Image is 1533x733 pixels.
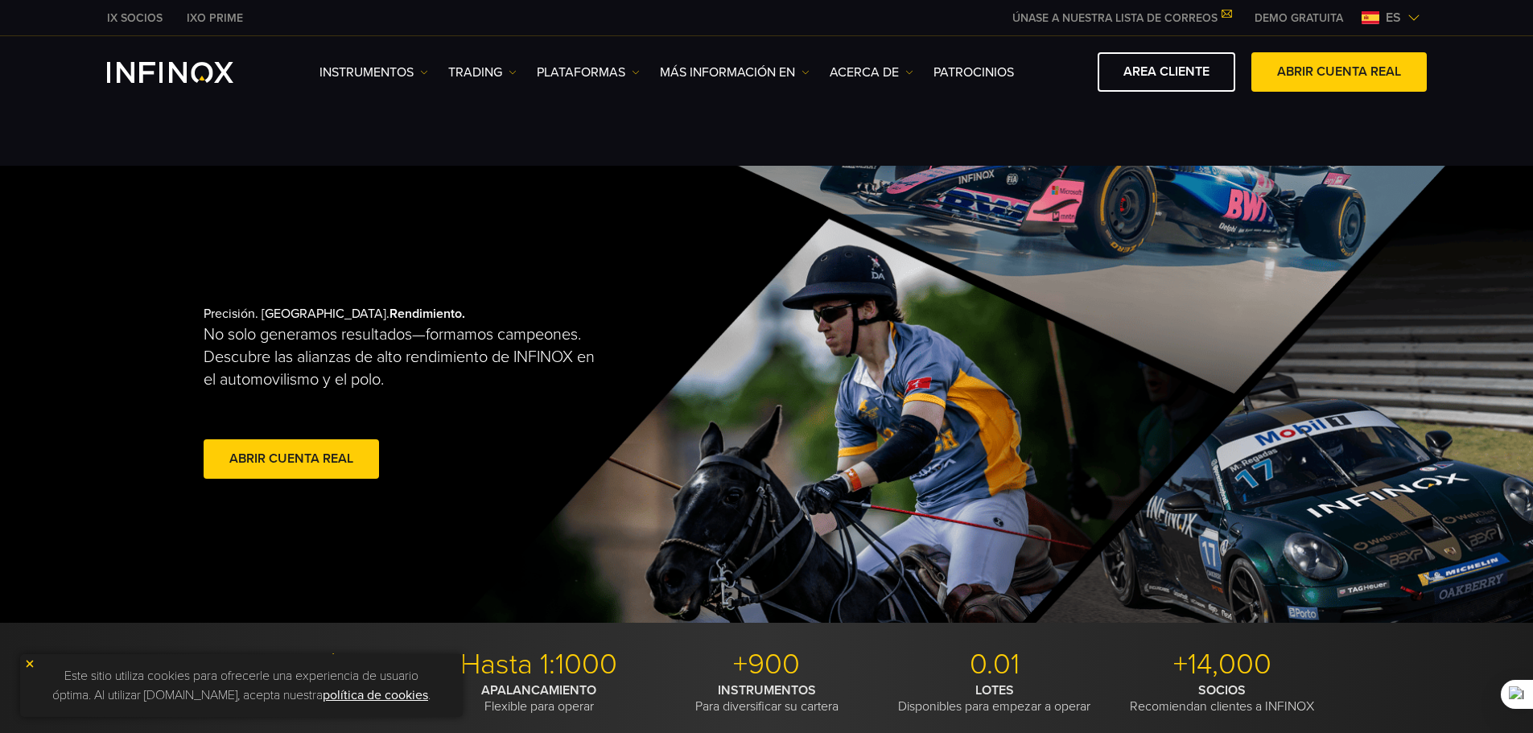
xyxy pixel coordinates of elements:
a: Abrir cuenta real [204,439,379,479]
p: MT4/5 [204,647,419,682]
p: Flexible para operar [431,682,647,714]
a: ACERCA DE [830,63,913,82]
p: +900 [659,647,875,682]
p: +14,000 [1115,647,1330,682]
a: INFINOX Logo [107,62,271,83]
strong: Rendimiento. [389,306,465,322]
div: Precisión. [GEOGRAPHIC_DATA]. [204,280,711,509]
strong: APALANCAMIENTO [481,682,596,698]
a: Más información en [660,63,810,82]
p: Disponibles para empezar a operar [887,682,1102,714]
p: Recomiendan clientes a INFINOX [1115,682,1330,714]
span: es [1379,8,1407,27]
a: AREA CLIENTE [1098,52,1235,92]
p: Este sitio utiliza cookies para ofrecerle una experiencia de usuario óptima. Al utilizar [DOMAIN_... [28,662,455,709]
a: Instrumentos [319,63,428,82]
strong: INSTRUMENTOS [718,682,816,698]
a: ÚNASE A NUESTRA LISTA DE CORREOS [1000,11,1242,25]
img: yellow close icon [24,658,35,669]
a: política de cookies [323,687,428,703]
a: PLATAFORMAS [537,63,640,82]
a: Patrocinios [933,63,1014,82]
p: 0.01 [887,647,1102,682]
p: No solo generamos resultados—formamos campeones. Descubre las alianzas de alto rendimiento de INF... [204,323,609,391]
p: Para diversificar su cartera [659,682,875,714]
a: INFINOX [95,10,175,27]
a: INFINOX [175,10,255,27]
strong: LOTES [975,682,1014,698]
a: ABRIR CUENTA REAL [1251,52,1427,92]
a: INFINOX MENU [1242,10,1355,27]
a: TRADING [448,63,517,82]
p: Hasta 1:1000 [431,647,647,682]
strong: SOCIOS [1198,682,1246,698]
